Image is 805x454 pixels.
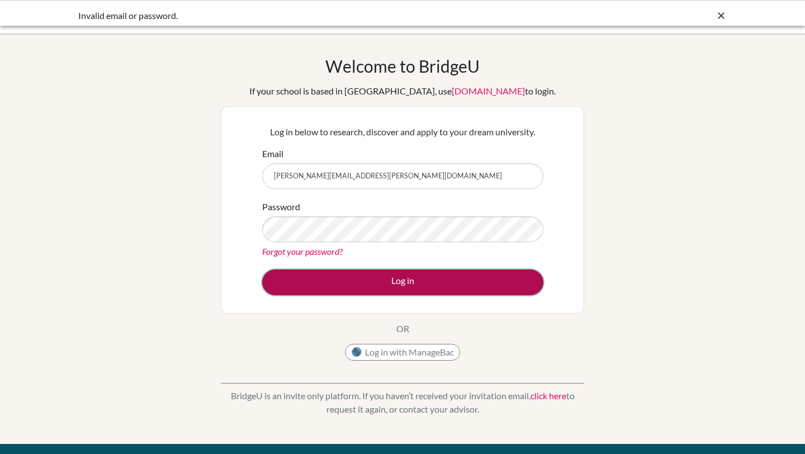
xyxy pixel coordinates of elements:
label: Email [262,147,283,160]
a: Forgot your password? [262,246,343,257]
h1: Welcome to BridgeU [325,56,480,76]
button: Log in with ManageBac [345,344,460,361]
p: BridgeU is an invite only platform. If you haven’t received your invitation email, to request it ... [221,389,584,416]
a: [DOMAIN_NAME] [452,86,525,96]
div: Invalid email or password. [78,9,559,22]
label: Password [262,200,300,214]
button: Log in [262,269,543,295]
p: OR [396,322,409,335]
div: If your school is based in [GEOGRAPHIC_DATA], use to login. [249,84,556,98]
p: Log in below to research, discover and apply to your dream university. [262,125,543,139]
a: click here [531,390,566,401]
